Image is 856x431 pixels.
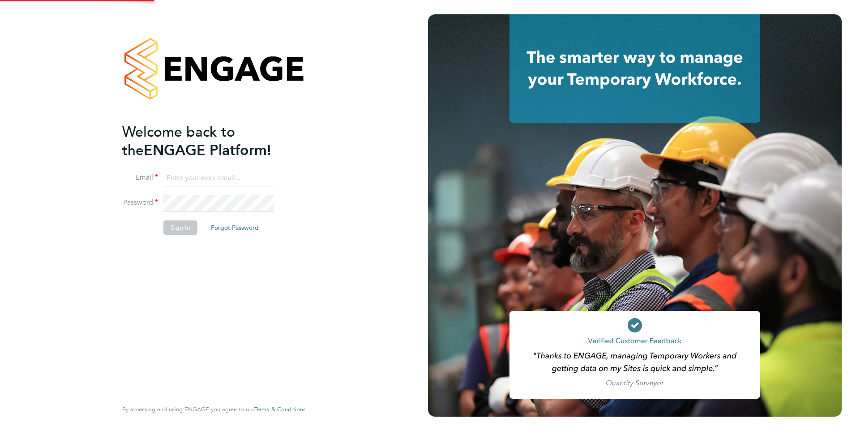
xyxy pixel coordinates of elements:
button: Forgot Password [204,220,266,235]
span: Terms & Conditions [254,405,306,413]
h2: ENGAGE Platform! [122,123,297,159]
span: Welcome back to the [122,123,235,159]
a: Terms & Conditions [254,406,306,413]
span: By accessing and using ENGAGE you agree to our [122,405,306,413]
button: Sign In [163,220,197,235]
label: Password [122,198,158,207]
label: Email [122,173,158,182]
input: Enter your work email... [163,170,274,186]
